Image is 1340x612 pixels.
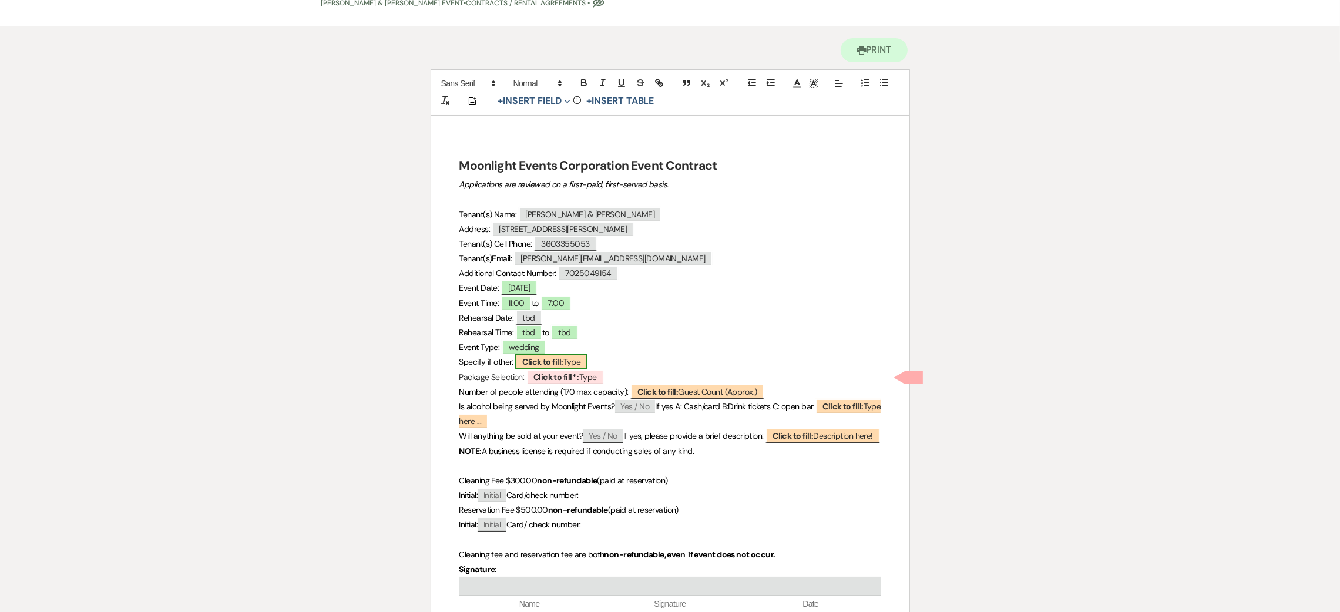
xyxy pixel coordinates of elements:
span: Additional Contact Number: [459,268,556,278]
span: [STREET_ADDRESS][PERSON_NAME] [492,221,634,236]
span: Type here ... [459,399,881,428]
span: 11:00 [501,295,532,310]
span: Event Type: [459,342,500,352]
span: Text Background Color [805,76,822,90]
span: Description here! [765,428,880,443]
span: Cleaning Fee $300.00 [459,475,538,486]
span: Initial [478,489,506,502]
strong: Moonlight Events Corporation Event Contract [459,157,717,174]
span: Alignment [831,76,847,90]
span: to [542,327,549,338]
span: Card/ check number: [506,519,580,530]
span: Event Time: [459,298,499,308]
span: [DATE] [501,280,538,295]
b: Click to fill: [522,357,563,367]
b: Click to fill: [637,386,678,397]
button: +Insert Table [582,94,658,108]
em: Applications are reviewed on a first-paid, first-served basis. [459,179,669,190]
span: (paid at reservation) [597,475,667,486]
span: Rehearsal Time: [459,327,514,338]
span: If yes, please provide a brief description: [623,431,764,441]
span: Card/check number: [506,490,578,500]
span: A business license is required if conducting sales of any kind. [482,446,694,456]
span: (paid at reservation) [608,505,679,515]
span: tbd [516,310,542,325]
strong: NOTE: [459,446,482,456]
span: Address: [459,224,491,234]
span: + [498,96,503,106]
span: 7:00 [540,295,571,310]
span: Yes / No [583,429,623,443]
span: Initial: [459,519,478,530]
span: [PERSON_NAME] & [PERSON_NAME] [519,207,662,221]
strong: Signature: [459,564,497,574]
span: Is alcohol being served by Moonlight Events? [459,401,615,412]
b: Click to fill: [773,431,813,441]
b: Click to fill* : [533,372,579,382]
span: tbd [516,325,542,339]
span: Type [515,354,587,369]
span: Tenant(s) Cell Phone: [459,238,532,249]
span: Event Date: [459,283,499,293]
span: wedding [502,339,546,354]
span: Number of people attending (170 max capacity): [459,386,629,397]
p: Package Selection: [459,370,881,385]
span: Date [740,598,881,610]
span: 3603355053 [534,236,596,251]
span: Cleaning fee and reservation fee are both [459,549,604,560]
span: Will anything be sold at your event? [459,431,583,441]
span: Tenant(s)Email: [459,253,512,264]
span: Initial: [459,490,478,500]
span: Guest Count (Approx.) [630,384,764,399]
span: 7025049154 [558,265,618,280]
span: If yes A: Cash/card B:Drink tickets C: open bar [655,401,814,412]
span: Specify if other: [459,357,513,367]
span: Yes / No [615,400,656,413]
strong: non-refundable [548,505,608,515]
span: Text Color [789,76,805,90]
span: + [586,96,592,106]
span: Header Formats [508,76,566,90]
span: to [532,298,539,308]
button: Print [841,38,908,62]
strong: non-refundable, even if event does not occur. [604,549,775,560]
span: Initial [478,518,506,532]
b: Click to fill: [822,401,863,412]
span: Type [526,369,604,384]
strong: non-refundable [537,475,597,486]
button: Insert Field [494,94,575,108]
span: [PERSON_NAME][EMAIL_ADDRESS][DOMAIN_NAME] [514,251,713,265]
span: Tenant(s) Name: [459,209,517,220]
span: Rehearsal Date: [459,312,514,323]
span: tbd [551,325,577,339]
span: Reservation Fee $500.00 [459,505,548,515]
span: Name [459,598,600,610]
span: Signature [600,598,740,610]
